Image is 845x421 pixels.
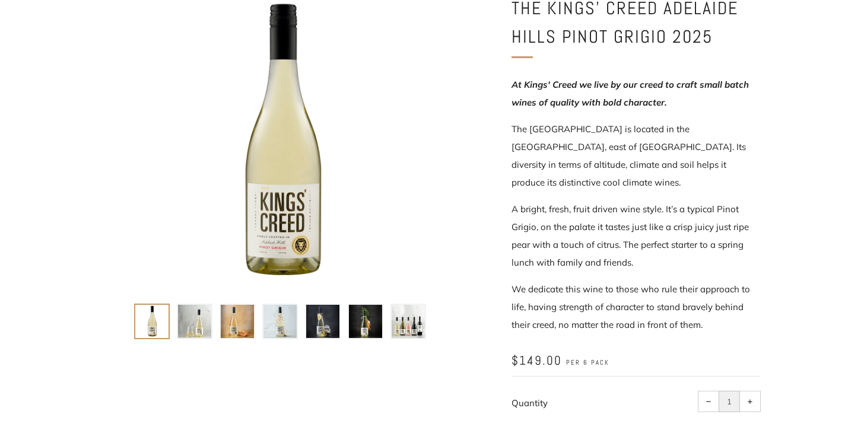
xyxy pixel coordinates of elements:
[512,79,749,108] em: At Kings' Creed we live by our creed to craft small batch wines of quality with bold character.
[135,305,169,338] img: Load image into Gallery viewer, THE KINGS&#39; CREED ADELAIDE HILLS PINOT GRIGIO 2025
[263,305,297,338] img: Load image into Gallery viewer, THE KINGS&#39; CREED ADELAIDE HILLS PINOT GRIGIO 2025
[178,305,211,338] img: Load image into Gallery viewer, THE KINGS&#39; CREED ADELAIDE HILLS PINOT GRIGIO 2025
[512,200,761,272] p: A bright, fresh, fruit driven wine style. It’s a typical Pinot Grigio, on the palate it tastes ju...
[349,305,382,338] img: Load image into Gallery viewer, THE KINGS&#39; CREED ADELAIDE HILLS PINOT GRIGIO 2025
[706,399,711,404] span: −
[306,305,339,338] img: Load image into Gallery viewer, THE KINGS&#39; CREED ADELAIDE HILLS PINOT GRIGIO 2025
[512,397,548,409] label: Quantity
[134,304,170,339] button: Load image into Gallery viewer, THE KINGS&#39; CREED ADELAIDE HILLS PINOT GRIGIO 2025
[512,352,562,368] span: $149.00
[748,399,753,404] span: +
[221,305,254,338] img: Load image into Gallery viewer, THE KINGS&#39; CREED ADELAIDE HILLS PINOT GRIGIO 2025
[392,305,425,338] img: Load image into Gallery viewer, THE KINGS&#39; CREED ADELAIDE HILLS PINOT GRIGIO 2025
[719,391,740,412] input: quantity
[566,358,609,367] span: per 6 pack
[512,283,750,330] span: We dedicate this wine to those who rule their approach to life, having strength of character to s...
[512,120,761,192] p: The [GEOGRAPHIC_DATA] is located in the [GEOGRAPHIC_DATA], east of [GEOGRAPHIC_DATA]. Its diversi...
